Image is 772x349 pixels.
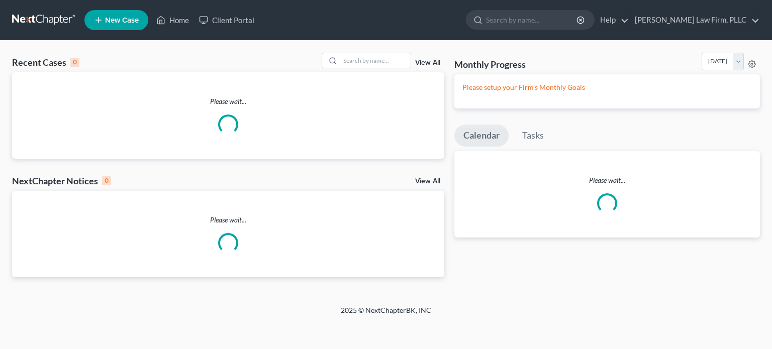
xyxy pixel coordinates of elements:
p: Please wait... [12,96,444,106]
a: View All [415,178,440,185]
p: Please wait... [454,175,760,185]
a: Client Portal [194,11,259,29]
a: Tasks [513,125,553,147]
a: Calendar [454,125,509,147]
a: [PERSON_NAME] Law Firm, PLLC [630,11,759,29]
input: Search by name... [340,53,411,68]
div: 0 [70,58,79,67]
a: Home [151,11,194,29]
div: 0 [102,176,111,185]
p: Please wait... [12,215,444,225]
div: 2025 © NextChapterBK, INC [100,305,672,323]
p: Please setup your Firm's Monthly Goals [462,82,752,92]
input: Search by name... [486,11,578,29]
div: NextChapter Notices [12,175,111,187]
a: View All [415,59,440,66]
h3: Monthly Progress [454,58,526,70]
div: Recent Cases [12,56,79,68]
a: Help [595,11,629,29]
span: New Case [105,17,139,24]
